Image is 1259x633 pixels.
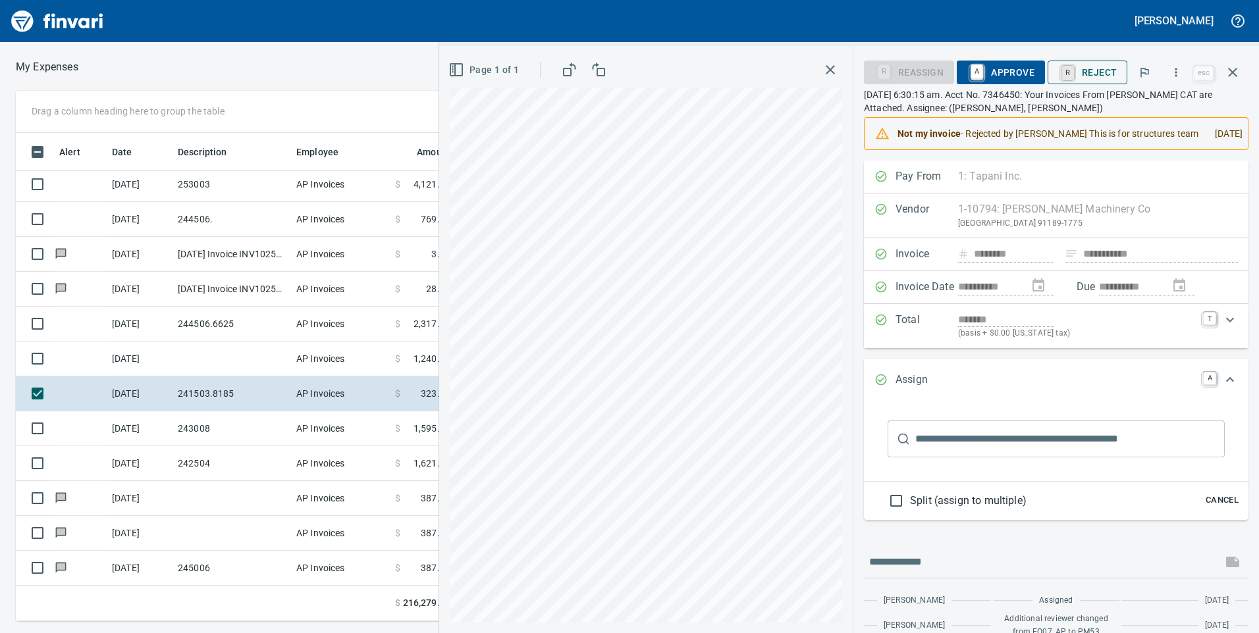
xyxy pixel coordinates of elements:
[54,249,68,258] span: Has messages
[395,561,400,574] span: $
[107,307,173,342] td: [DATE]
[414,457,450,470] span: 1,621.25
[421,387,450,400] span: 323.80
[173,376,291,411] td: 241503.8185
[291,446,390,481] td: AP Invoices
[864,359,1248,402] div: Expand
[1203,372,1216,385] a: A
[178,144,227,160] span: Description
[414,422,450,435] span: 1,595.14
[864,304,1248,348] div: Expand
[16,59,78,75] p: My Expenses
[1135,14,1214,28] h5: [PERSON_NAME]
[1061,66,1074,80] a: R
[54,284,68,293] span: Has messages
[395,247,400,261] span: $
[1162,58,1191,87] button: More
[395,596,400,610] span: $
[958,327,1195,340] p: (basis + $0.00 [US_STATE] tax)
[296,144,338,160] span: Employee
[291,516,390,551] td: AP Invoices
[54,528,68,537] span: Has messages
[291,202,390,237] td: AP Invoices
[107,551,173,586] td: [DATE]
[107,516,173,551] td: [DATE]
[395,387,400,400] span: $
[896,372,958,389] p: Assign
[864,88,1248,114] p: [DATE] 6:30:15 am. Acct No. 7346450: Your Invoices From [PERSON_NAME] CAT are Attached. Assignee:...
[446,58,524,82] button: Page 1 of 1
[8,5,107,37] img: Finvari
[421,526,450,540] span: 387.85
[897,128,961,139] strong: Not my invoice
[414,352,450,365] span: 1,240.56
[1194,66,1214,80] a: esc
[107,481,173,516] td: [DATE]
[395,178,400,191] span: $
[291,376,390,411] td: AP Invoices
[1048,61,1127,84] button: RReject
[421,561,450,574] span: 387.85
[107,202,173,237] td: [DATE]
[291,411,390,446] td: AP Invoices
[414,178,450,191] span: 4,121.05
[395,492,400,505] span: $
[173,202,291,237] td: 244506.
[1201,490,1243,511] button: Cancel
[1217,546,1248,578] span: This records your message into the invoice and notifies anyone mentioned
[403,596,450,610] span: 216,279.16
[54,494,68,502] span: Has messages
[178,144,244,160] span: Description
[291,551,390,586] td: AP Invoices
[291,167,390,202] td: AP Invoices
[967,61,1034,84] span: Approve
[173,551,291,586] td: 245006
[291,237,390,272] td: AP Invoices
[864,66,954,77] div: Reassign
[421,492,450,505] span: 387.85
[395,213,400,226] span: $
[107,342,173,376] td: [DATE]
[395,526,400,540] span: $
[173,167,291,202] td: 253003
[451,62,519,78] span: Page 1 of 1
[291,307,390,342] td: AP Invoices
[107,167,173,202] td: [DATE]
[296,144,356,160] span: Employee
[896,312,958,340] p: Total
[421,213,450,226] span: 769.00
[395,282,400,295] span: $
[864,402,1248,520] div: Expand
[1131,11,1217,31] button: [PERSON_NAME]
[971,64,983,79] a: A
[1191,57,1248,88] span: Close invoice
[107,411,173,446] td: [DATE]
[16,59,78,75] nav: breadcrumb
[417,144,450,160] span: Amount
[112,144,149,160] span: Date
[426,282,450,295] span: 28.00
[173,272,291,307] td: [DATE] Invoice INV10258354 from [GEOGRAPHIC_DATA] (1-24796)
[291,272,390,307] td: AP Invoices
[173,411,291,446] td: 243008
[59,144,97,160] span: Alert
[400,144,450,160] span: Amount
[173,237,291,272] td: [DATE] Invoice INV10258442 from [GEOGRAPHIC_DATA] (1-24796)
[1058,61,1117,84] span: Reject
[107,237,173,272] td: [DATE]
[54,563,68,572] span: Has messages
[884,619,945,632] span: [PERSON_NAME]
[107,446,173,481] td: [DATE]
[1203,312,1216,325] a: T
[1205,619,1229,632] span: [DATE]
[32,105,225,118] p: Drag a column heading here to group the table
[107,376,173,411] td: [DATE]
[395,352,400,365] span: $
[1204,493,1240,508] span: Cancel
[291,481,390,516] td: AP Invoices
[1130,58,1159,87] button: Flag
[395,422,400,435] span: $
[107,272,173,307] td: [DATE]
[59,144,80,160] span: Alert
